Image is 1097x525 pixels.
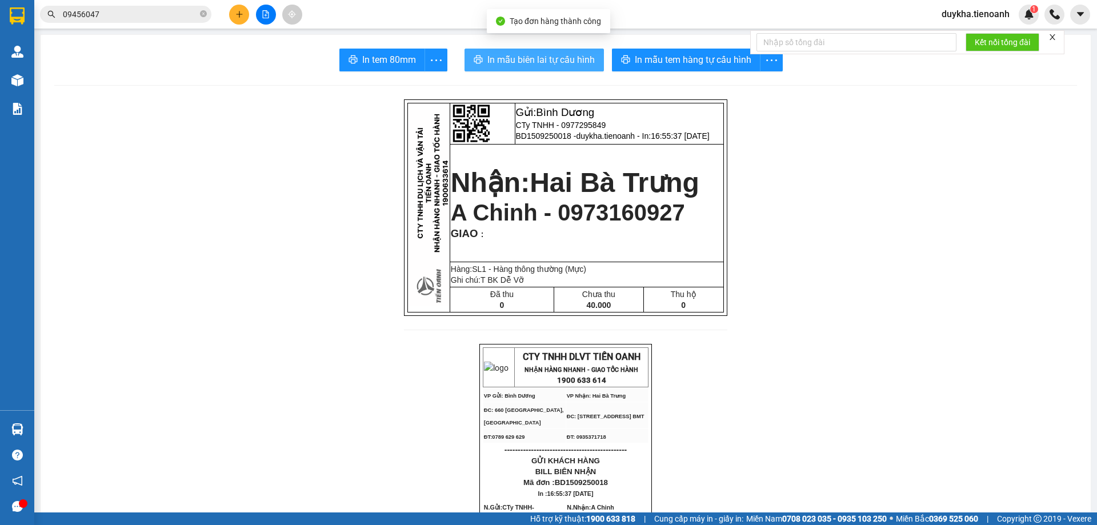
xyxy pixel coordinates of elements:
span: close-circle [200,10,207,17]
img: icon-new-feature [1024,9,1034,19]
img: warehouse-icon [11,423,23,435]
span: 16:55:37 [DATE] [651,131,709,141]
strong: 1900 633 614 [557,376,606,384]
span: Cung cấp máy in - giấy in: [654,512,743,525]
span: In mẫu tem hàng tự cấu hình [635,53,751,67]
sup: 1 [1030,5,1038,13]
span: Hai Bà Trưng [530,167,699,198]
strong: 0369 525 060 [929,514,978,523]
span: | [644,512,646,525]
span: BD1509250018 - [516,131,710,141]
button: Kết nối tổng đài [966,33,1039,51]
span: : [478,230,484,239]
span: BD1509250018 [555,478,608,487]
span: In tem 80mm [362,53,416,67]
button: more [760,49,783,71]
img: logo-vxr [10,7,25,25]
span: more [760,53,782,67]
span: notification [12,475,23,486]
span: Hỗ trợ kỹ thuật: [530,512,635,525]
strong: Nhận: [451,167,699,198]
span: 1 [1032,5,1036,13]
span: Miền Bắc [896,512,978,525]
span: 1 - Hàng thông thường (Mực) [482,264,586,274]
span: A Chinh - 0973160927 [451,200,685,225]
span: A Dũng - 0968533500 [63,21,153,30]
span: ---------------------------------------------- [505,445,627,454]
span: Tạo đơn hàng thành công [510,17,601,26]
span: BILL BIÊN NHẬN [535,467,596,476]
span: search [47,10,55,18]
span: CTy TNHH - 0977295849 [516,121,606,130]
span: Bình Dương [84,6,142,18]
strong: Nhận: [23,70,145,132]
span: printer [474,55,483,66]
span: GỬI KHÁCH HÀNG [531,456,600,465]
span: message [12,501,23,512]
strong: NHẬN HÀNG NHANH - GIAO TỐC HÀNH [525,366,638,374]
img: logo [484,362,509,374]
span: plus [235,10,243,18]
img: qr-code [453,105,490,142]
span: 15:51:20 [DATE] [74,53,141,63]
button: file-add [256,5,276,25]
input: Tìm tên, số ĐT hoặc mã đơn [63,8,198,21]
button: more [425,49,447,71]
span: close [1048,33,1056,41]
strong: 1900 633 818 [586,514,635,523]
span: 0 [500,300,505,310]
span: file-add [262,10,270,18]
span: copyright [1034,515,1042,523]
span: 16:55:37 [DATE] [547,490,594,497]
span: VP Nhận: Hai Bà Trưng [567,393,626,399]
span: Mã đơn : [523,478,608,487]
img: warehouse-icon [11,46,23,58]
button: printerIn mẫu tem hàng tự cấu hình [612,49,760,71]
span: caret-down [1075,9,1086,19]
button: plus [229,5,249,25]
button: aim [282,5,302,25]
input: Nhập số tổng đài [756,33,956,51]
span: duykha.tienoanh - In: [576,131,709,141]
span: Gửi: [63,6,142,18]
span: CTY TNHH DLVT TIẾN OANH [523,351,640,362]
span: BD1509250017 - [63,33,141,63]
span: VP Gửi: Bình Dương [484,393,535,399]
span: T BK Dễ Vỡ [481,275,524,284]
span: printer [621,55,630,66]
span: ĐC: [STREET_ADDRESS] BMT [567,414,644,419]
span: question-circle [12,450,23,460]
span: N.Nhận: [567,504,627,523]
span: Ghi chú: [451,275,524,284]
span: ⚪️ [890,516,893,521]
span: | [987,512,988,525]
span: Hàng:SL [451,264,586,274]
span: ĐC: 660 [GEOGRAPHIC_DATA], [GEOGRAPHIC_DATA] [484,407,564,426]
span: Kết nối tổng đài [975,36,1030,49]
span: In : [538,490,594,497]
button: caret-down [1070,5,1090,25]
span: ĐT:0789 629 629 [484,434,525,440]
span: duykha.tienoanh - In: [63,43,141,63]
span: A Chinh - [567,504,627,523]
img: solution-icon [11,103,23,115]
span: check-circle [496,17,505,26]
button: printerIn mẫu biên lai tự cấu hình [465,49,604,71]
span: Bình Dương [536,106,594,118]
span: duykha.tienoanh [932,7,1019,21]
span: CTy TNHH [502,504,532,511]
span: 0 [681,300,686,310]
span: Miền Nam [746,512,887,525]
span: more [425,53,447,67]
span: 40.000 [586,300,611,310]
span: GIAO [451,227,478,239]
span: N.Gửi: [484,504,541,523]
img: phone-icon [1050,9,1060,19]
span: printer [349,55,358,66]
span: Thu hộ [671,290,696,299]
span: aim [288,10,296,18]
span: Gửi: [516,106,595,118]
span: Đã thu [490,290,514,299]
span: In mẫu biên lai tự cấu hình [487,53,595,67]
button: printerIn tem 80mm [339,49,425,71]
